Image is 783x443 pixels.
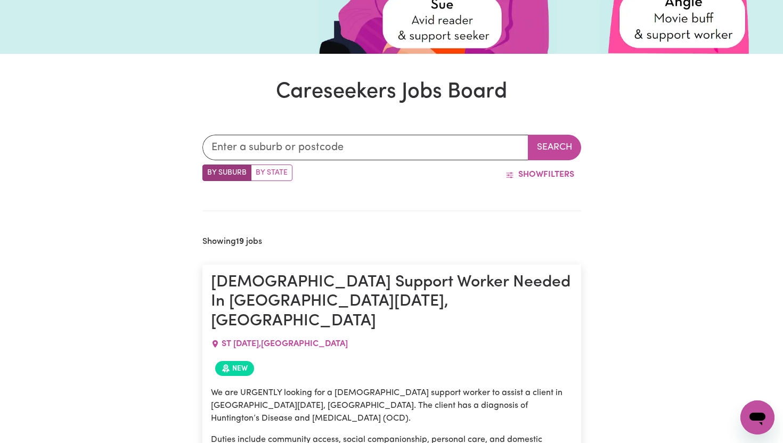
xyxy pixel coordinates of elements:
label: Search by state [251,165,292,181]
input: Enter a suburb or postcode [202,135,528,160]
button: ShowFilters [499,165,581,185]
span: Job posted within the last 30 days [215,361,254,376]
span: Show [518,170,543,179]
button: Search [528,135,581,160]
span: ST [DATE] , [GEOGRAPHIC_DATA] [222,340,348,348]
iframe: Button to launch messaging window [740,400,774,434]
b: 19 [236,237,244,246]
h1: [DEMOGRAPHIC_DATA] Support Worker Needed In [GEOGRAPHIC_DATA][DATE], [GEOGRAPHIC_DATA] [211,273,573,331]
h2: Showing jobs [202,237,262,247]
p: We are URGENTLY looking for a [DEMOGRAPHIC_DATA] support worker to assist a client in [GEOGRAPHIC... [211,387,573,425]
label: Search by suburb/post code [202,165,251,181]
